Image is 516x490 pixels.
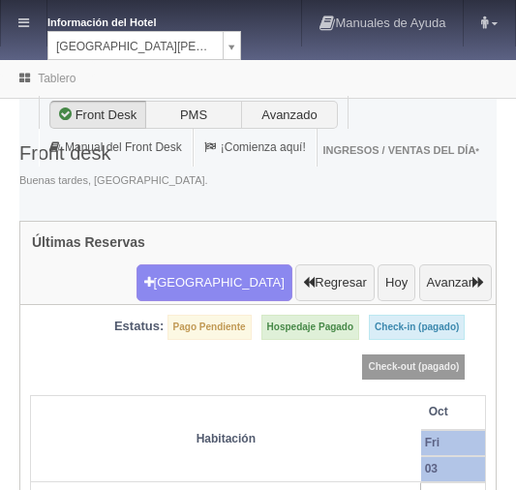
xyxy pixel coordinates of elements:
[56,32,215,61] span: [GEOGRAPHIC_DATA][PERSON_NAME]
[32,235,145,250] h4: Últimas Reservas
[19,173,208,189] span: Buenas tardes, [GEOGRAPHIC_DATA].
[19,142,208,164] h3: Front desk
[322,144,479,156] span: Ingresos / Ventas del día
[167,315,252,340] label: Pago Pendiente
[194,129,317,167] a: ¡Comienza aquí!
[47,10,202,31] dt: Información del Hotel
[362,354,465,380] label: Check-out (pagado)
[241,101,338,130] label: Avanzado
[197,432,256,445] strong: Habitación
[419,264,492,301] button: Avanzar
[39,129,193,167] a: Manual del Front Desk
[49,101,146,130] label: Front Desk
[261,315,359,340] label: Hospedaje Pagado
[137,264,292,301] button: [GEOGRAPHIC_DATA]
[47,31,241,60] a: [GEOGRAPHIC_DATA][PERSON_NAME]
[38,72,76,85] a: Tablero
[369,315,465,340] label: Check-in (pagado)
[378,264,415,301] button: Hoy
[295,264,374,301] button: Regresar
[114,318,164,336] label: Estatus:
[145,101,242,130] label: PMS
